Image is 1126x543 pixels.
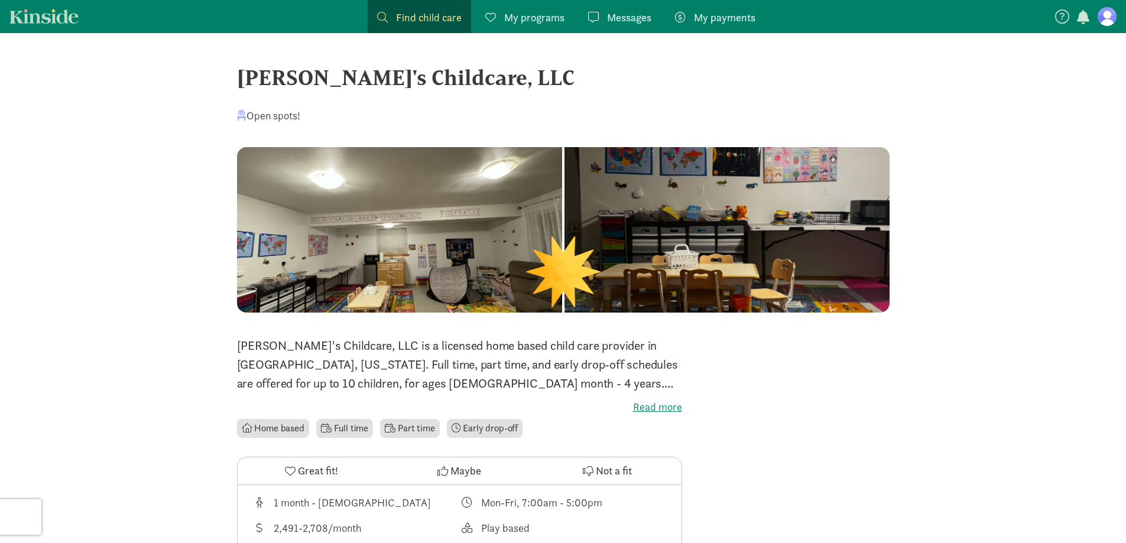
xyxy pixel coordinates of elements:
[274,520,361,536] div: 2,491-2,708/month
[450,463,481,479] span: Maybe
[316,419,373,438] li: Full time
[237,61,890,93] div: [PERSON_NAME]'s Childcare, LLC
[459,520,667,536] div: This provider's education philosophy
[481,495,602,511] div: Mon-Fri, 7:00am - 5:00pm
[237,108,300,123] div: Open spots!
[237,400,682,414] label: Read more
[237,419,309,438] li: Home based
[252,495,460,511] div: Age range for children that this provider cares for
[694,9,755,25] span: My payments
[9,9,79,24] a: Kinside
[533,457,681,485] button: Not a fit
[274,495,431,511] div: 1 month - [DEMOGRAPHIC_DATA]
[481,520,530,536] div: Play based
[607,9,651,25] span: Messages
[396,9,462,25] span: Find child care
[459,495,667,511] div: Class schedule
[298,463,338,479] span: Great fit!
[237,336,682,393] p: [PERSON_NAME]'s Childcare, LLC is a licensed home based child care provider in [GEOGRAPHIC_DATA],...
[380,419,439,438] li: Part time
[596,463,632,479] span: Not a fit
[504,9,564,25] span: My programs
[385,457,533,485] button: Maybe
[252,520,460,536] div: Average tuition for this program
[238,457,385,485] button: Great fit!
[447,419,523,438] li: Early drop-off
